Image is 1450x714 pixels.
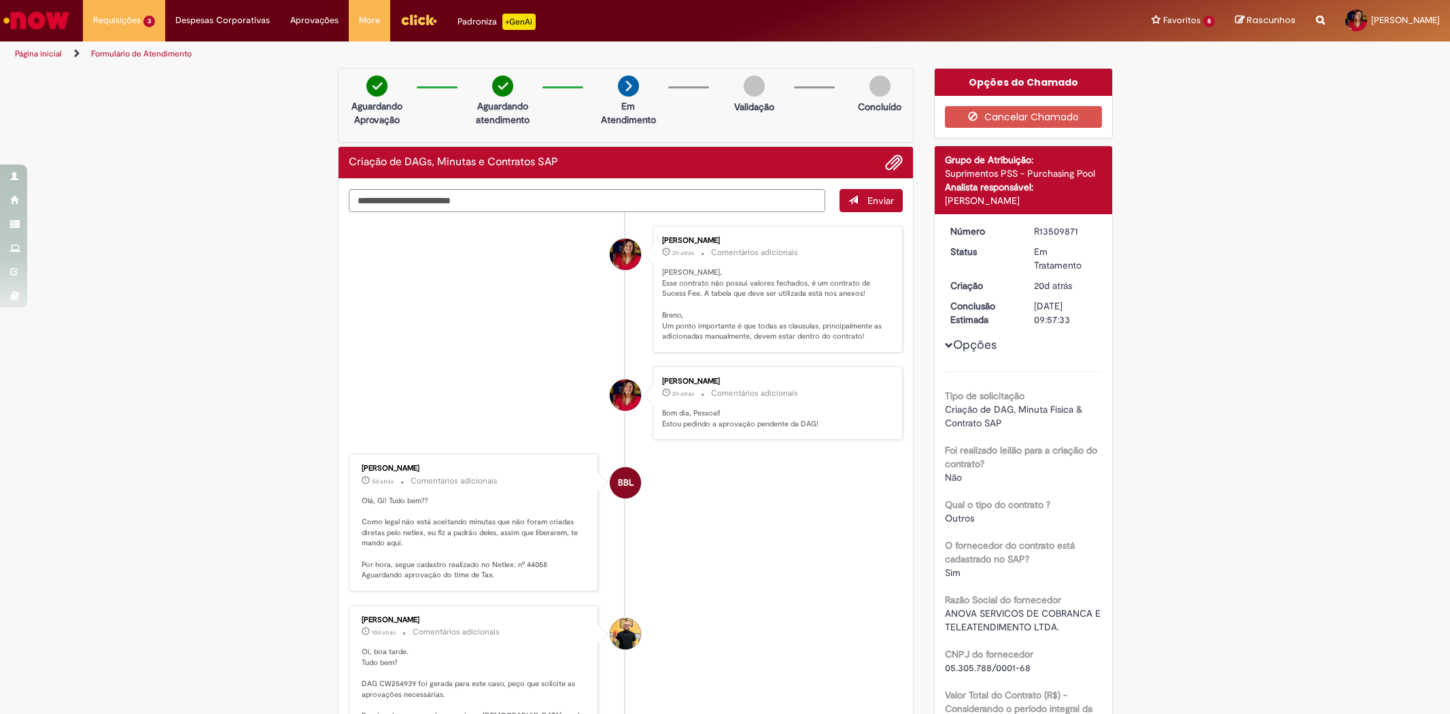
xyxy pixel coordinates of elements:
[1235,14,1296,27] a: Rascunhos
[1163,14,1201,27] span: Favoritos
[744,75,765,97] img: img-circle-grey.png
[362,616,588,624] div: [PERSON_NAME]
[672,390,694,398] time: 29/09/2025 08:28:39
[945,106,1102,128] button: Cancelar Chamado
[711,388,798,399] small: Comentários adicionais
[610,618,641,649] div: Joao Da Costa Dias Junior
[885,154,903,171] button: Adicionar anexos
[1034,245,1097,272] div: Em Tratamento
[945,539,1075,565] b: O fornecedor do contrato está cadastrado no SAP?
[662,377,888,386] div: [PERSON_NAME]
[610,467,641,498] div: Breno Betarelli Lopes
[945,194,1102,207] div: [PERSON_NAME]
[662,408,888,429] p: Bom dia, Pessoal! Estou pedindo a aprovação pendente da DAG!
[945,180,1102,194] div: Analista responsável:
[93,14,141,27] span: Requisições
[734,100,774,114] p: Validação
[362,464,588,473] div: [PERSON_NAME]
[1034,279,1097,292] div: 09/09/2025 17:27:19
[945,607,1103,633] span: ANOVA SERVICOS DE COBRANCA E TELEATENDIMENTO LTDA.
[372,477,394,486] time: 24/09/2025 14:05:49
[290,14,339,27] span: Aprovações
[945,444,1097,470] b: Foi realizado leilão para a criação do contrato?
[175,14,270,27] span: Despesas Corporativas
[1034,224,1097,238] div: R13509871
[366,75,387,97] img: check-circle-green.png
[349,189,826,212] textarea: Digite sua mensagem aqui...
[672,249,694,257] span: 2h atrás
[940,224,1024,238] dt: Número
[610,379,641,411] div: Giovanna Leite Siqueira
[867,194,894,207] span: Enviar
[618,75,639,97] img: arrow-next.png
[1034,279,1072,292] time: 09/09/2025 17:27:19
[1247,14,1296,27] span: Rascunhos
[400,10,437,30] img: click_logo_yellow_360x200.png
[344,99,410,126] p: Aguardando Aprovação
[610,239,641,270] div: Giovanna Leite Siqueira
[945,594,1061,606] b: Razão Social do fornecedor
[672,390,694,398] span: 2h atrás
[359,14,380,27] span: More
[502,14,536,30] p: +GenAi
[595,99,661,126] p: Em Atendimento
[492,75,513,97] img: check-circle-green.png
[662,237,888,245] div: [PERSON_NAME]
[1203,16,1215,27] span: 8
[618,466,634,499] span: BBL
[1371,14,1440,26] span: [PERSON_NAME]
[945,390,1024,402] b: Tipo de solicitação
[672,249,694,257] time: 29/09/2025 08:31:52
[945,403,1085,429] span: Criação de DAG, Minuta Física & Contrato SAP
[945,471,962,483] span: Não
[362,496,588,581] p: Olá, Gi! Tudo bem?? Como legal não está aceitando minutas que não foram criadas diretas pelo netl...
[15,48,62,59] a: Página inicial
[411,475,498,487] small: Comentários adicionais
[10,41,956,67] ul: Trilhas de página
[940,279,1024,292] dt: Criação
[413,626,500,638] small: Comentários adicionais
[945,498,1050,511] b: Qual o tipo do contrato ?
[945,662,1031,674] span: 05.305.788/0001-68
[1,7,71,34] img: ServiceNow
[91,48,192,59] a: Formulário de Atendimento
[458,14,536,30] div: Padroniza
[945,167,1102,180] div: Suprimentos PSS - Purchasing Pool
[143,16,155,27] span: 3
[940,245,1024,258] dt: Status
[372,628,396,636] span: 10d atrás
[945,153,1102,167] div: Grupo de Atribuição:
[945,512,974,524] span: Outros
[470,99,536,126] p: Aguardando atendimento
[372,477,394,486] span: 5d atrás
[372,628,396,636] time: 19/09/2025 15:00:20
[840,189,903,212] button: Enviar
[349,156,558,169] h2: Criação de DAGs, Minutas e Contratos SAP Histórico de tíquete
[945,648,1033,660] b: CNPJ do fornecedor
[858,100,901,114] p: Concluído
[869,75,891,97] img: img-circle-grey.png
[711,247,798,258] small: Comentários adicionais
[1034,279,1072,292] span: 20d atrás
[1034,299,1097,326] div: [DATE] 09:57:33
[940,299,1024,326] dt: Conclusão Estimada
[662,267,888,342] p: [PERSON_NAME], Esse contrato não possui valores fechados, é um contrato de Sucess Fee. A tabela q...
[935,69,1112,96] div: Opções do Chamado
[945,566,961,579] span: Sim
